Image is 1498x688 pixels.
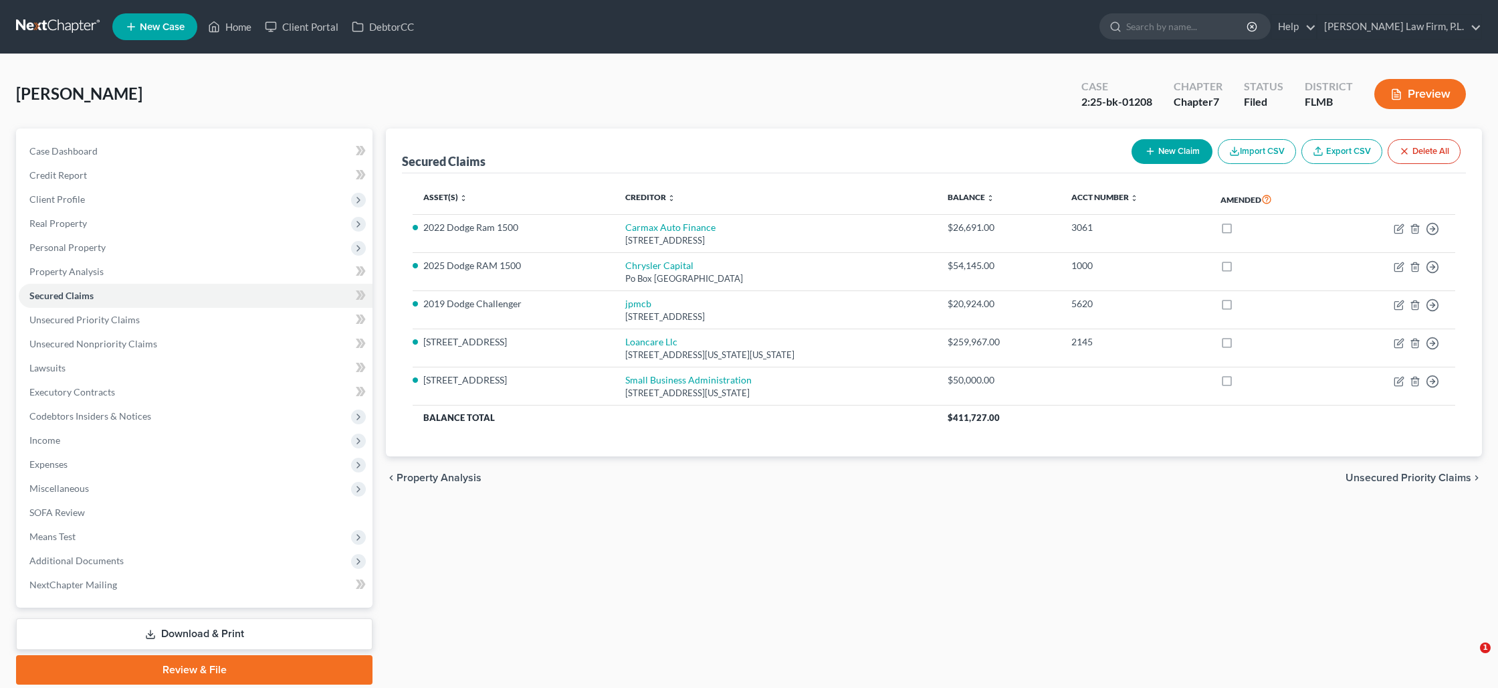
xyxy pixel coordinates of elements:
[1244,94,1283,110] div: Filed
[29,145,98,157] span: Case Dashboard
[1218,139,1296,164] button: Import CSV
[625,349,926,361] div: [STREET_ADDRESS][US_STATE][US_STATE]
[1126,14,1249,39] input: Search by name...
[948,373,1051,387] div: $50,000.00
[1374,79,1466,109] button: Preview
[402,153,486,169] div: Secured Claims
[1071,259,1199,272] div: 1000
[625,272,926,285] div: Po Box [GEOGRAPHIC_DATA]
[19,332,372,356] a: Unsecured Nonpriority Claims
[423,373,604,387] li: [STREET_ADDRESS]
[19,380,372,404] a: Executory Contracts
[625,222,716,233] a: Carmax Auto Finance
[16,84,142,103] span: [PERSON_NAME]
[625,374,752,385] a: Small Business Administration
[1346,472,1482,483] button: Unsecured Priority Claims chevron_right
[19,573,372,597] a: NextChapter Mailing
[19,163,372,187] a: Credit Report
[948,412,1000,423] span: $411,727.00
[459,194,467,202] i: unfold_more
[29,507,85,518] span: SOFA Review
[667,194,675,202] i: unfold_more
[1346,472,1471,483] span: Unsecured Priority Claims
[201,15,258,39] a: Home
[397,472,481,483] span: Property Analysis
[29,410,151,422] span: Codebtors Insiders & Notices
[19,356,372,380] a: Lawsuits
[29,218,87,229] span: Real Property
[140,22,185,32] span: New Case
[1174,94,1222,110] div: Chapter
[948,192,994,202] a: Balance unfold_more
[19,501,372,525] a: SOFA Review
[1271,15,1316,39] a: Help
[948,221,1051,234] div: $26,691.00
[19,308,372,332] a: Unsecured Priority Claims
[386,472,397,483] i: chevron_left
[29,266,104,277] span: Property Analysis
[1317,15,1481,39] a: [PERSON_NAME] Law Firm, P.L.
[1480,642,1491,653] span: 1
[29,386,115,398] span: Executory Contracts
[29,314,140,325] span: Unsecured Priority Claims
[29,362,66,373] span: Lawsuits
[1210,184,1333,215] th: Amended
[29,555,124,566] span: Additional Documents
[29,483,89,494] span: Miscellaneous
[423,259,604,272] li: 2025 Dodge RAM 1500
[386,472,481,483] button: chevron_left Property Analysis
[625,311,926,323] div: [STREET_ADDRESS]
[29,531,76,542] span: Means Test
[29,290,94,301] span: Secured Claims
[1301,139,1382,164] a: Export CSV
[1305,94,1353,110] div: FLMB
[16,618,372,650] a: Download & Print
[423,335,604,349] li: [STREET_ADDRESS]
[29,458,68,470] span: Expenses
[423,221,604,234] li: 2022 Dodge Ram 1500
[1071,221,1199,234] div: 3061
[625,260,693,271] a: Chrysler Capital
[1471,472,1482,483] i: chevron_right
[29,193,85,205] span: Client Profile
[19,260,372,284] a: Property Analysis
[19,139,372,163] a: Case Dashboard
[948,259,1051,272] div: $54,145.00
[1071,192,1138,202] a: Acct Number unfold_more
[29,434,60,446] span: Income
[29,169,87,181] span: Credit Report
[19,284,372,308] a: Secured Claims
[29,242,106,253] span: Personal Property
[1081,79,1152,94] div: Case
[948,335,1051,349] div: $259,967.00
[1213,95,1219,108] span: 7
[1071,297,1199,311] div: 5620
[625,387,926,400] div: [STREET_ADDRESS][US_STATE]
[345,15,421,39] a: DebtorCC
[1174,79,1222,94] div: Chapter
[29,338,157,349] span: Unsecured Nonpriority Claims
[1132,139,1212,164] button: New Claim
[16,655,372,685] a: Review & File
[1388,139,1461,164] button: Delete All
[423,192,467,202] a: Asset(s) unfold_more
[625,298,651,309] a: jpmcb
[1244,79,1283,94] div: Status
[625,192,675,202] a: Creditor unfold_more
[29,579,117,590] span: NextChapter Mailing
[948,297,1051,311] div: $20,924.00
[986,194,994,202] i: unfold_more
[1130,194,1138,202] i: unfold_more
[1081,94,1152,110] div: 2:25-bk-01208
[1071,335,1199,349] div: 2145
[413,406,937,430] th: Balance Total
[1453,642,1485,675] iframe: Intercom live chat
[258,15,345,39] a: Client Portal
[423,297,604,311] li: 2019 Dodge Challenger
[1305,79,1353,94] div: District
[625,234,926,247] div: [STREET_ADDRESS]
[625,336,677,347] a: Loancare Llc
